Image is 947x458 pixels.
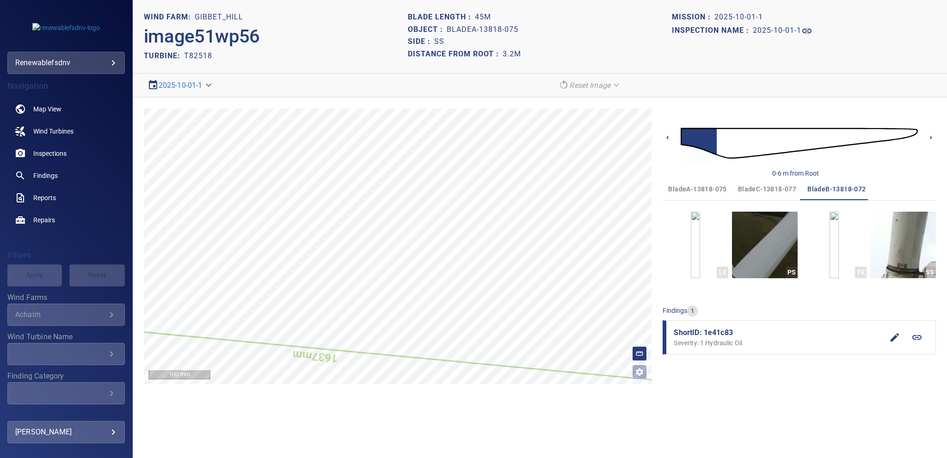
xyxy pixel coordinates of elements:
[7,98,125,120] a: map noActive
[681,115,918,172] img: d
[7,333,125,341] label: Wind Turbine Name
[7,343,125,365] div: Wind Turbine Name
[732,212,798,278] button: PS
[15,310,106,319] div: Achairn
[870,212,936,278] button: SS
[672,13,714,22] h1: Mission :
[144,77,217,93] div: 2025-10-01-1
[674,327,884,338] span: ShortID: 1e41c83
[7,373,125,380] label: Finding Category
[772,169,819,178] div: 0-6 m from Root
[663,212,728,278] button: LE
[714,13,763,22] h1: 2025-10-01-1
[668,183,726,195] span: bladeA-13818-075
[15,55,117,70] div: renewablefsdnv
[687,307,698,316] span: 1
[7,294,125,301] label: Wind Farms
[7,382,125,404] div: Finding Category
[753,26,801,35] h1: 2025-10-01-1
[32,23,100,32] img: renewablefsdnv-logo
[554,77,625,93] div: Reset Image
[159,81,203,90] a: 2025-10-01-1
[7,165,125,187] a: findings noActive
[801,212,867,278] button: TE
[807,183,866,195] span: bladeB-13818-072
[7,142,125,165] a: inspections noActive
[7,52,125,74] div: renewablefsdnv
[434,37,444,46] h1: SS
[33,127,74,136] span: Wind Turbines
[408,25,447,34] h1: Object :
[7,250,125,260] h4: Filters
[408,50,503,59] h1: Distance from root :
[760,212,769,278] a: PS
[144,13,195,22] h1: WIND FARM:
[7,187,125,209] a: reports noActive
[447,25,518,34] h1: bladeA-13818-075
[855,267,867,278] div: TE
[738,183,796,195] span: bladeC-13818-077
[408,13,475,22] h1: Blade length :
[786,267,798,278] div: PS
[672,26,753,35] h1: Inspection name :
[898,212,908,278] a: SS
[830,212,839,278] a: TE
[15,425,117,440] div: [PERSON_NAME]
[717,267,728,278] div: LE
[33,149,67,158] span: Inspections
[7,304,125,326] div: Wind Farms
[503,50,521,59] h1: 3.2m
[7,81,125,91] h4: Navigation
[475,13,491,22] h1: 45m
[753,25,812,37] a: 2025-10-01-1
[292,348,338,365] text: 1637mm
[33,215,55,225] span: Repairs
[33,171,58,180] span: Findings
[663,307,687,314] span: findings
[674,338,884,348] p: Severity: 1 Hydraulic Oil
[632,365,647,379] button: Open image filters and tagging options
[408,37,434,46] h1: Side :
[7,209,125,231] a: repairs noActive
[195,13,243,22] h1: Gibbet_Hill
[924,267,936,278] div: SS
[184,51,212,60] h2: T82518
[33,104,61,114] span: Map View
[144,25,260,48] h2: image51wp56
[691,212,700,278] a: LE
[569,81,610,90] em: Reset Image
[144,51,184,60] h2: TURBINE:
[33,193,56,202] span: Reports
[7,120,125,142] a: windturbines noActive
